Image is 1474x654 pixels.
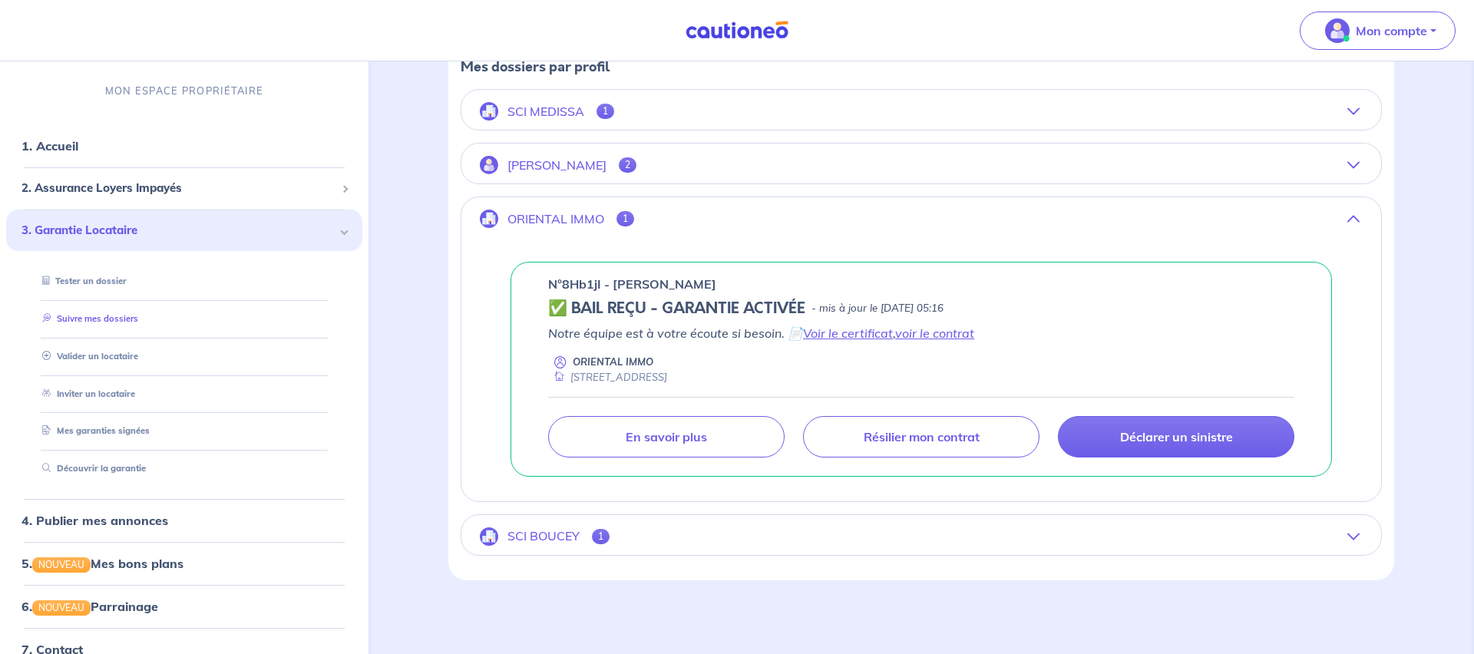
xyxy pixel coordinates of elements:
span: 2 [619,157,636,173]
div: Inviter un locataire [25,381,344,407]
p: En savoir plus [626,429,707,444]
p: - mis à jour le [DATE] 05:16 [811,301,944,316]
p: ORIENTAL IMMO [507,212,604,226]
a: Inviter un locataire [36,388,135,399]
p: SCI BOUCEY [507,529,580,543]
p: [PERSON_NAME] [507,158,606,173]
button: SCI BOUCEY1 [461,518,1381,555]
a: voir le contrat [895,325,974,341]
span: 1 [616,211,634,226]
p: Mon compte [1356,21,1427,40]
div: 1. Accueil [6,130,362,161]
button: illu_account_valid_menu.svgMon compte [1300,12,1456,50]
div: Suivre mes dossiers [25,306,344,332]
p: SCI MEDISSA [507,104,584,119]
p: Notre équipe est à votre écoute si besoin. 📄 , [548,324,1294,342]
p: Résilier mon contrat [864,429,980,444]
a: 5.NOUVEAUMes bons plans [21,556,183,571]
div: 2. Assurance Loyers Impayés [6,173,362,203]
button: [PERSON_NAME]2 [461,147,1381,183]
p: ORIENTAL IMMO [573,355,653,369]
div: Mes garanties signées [25,419,344,444]
div: Valider un locataire [25,344,344,369]
a: 1. Accueil [21,138,78,154]
span: 2. Assurance Loyers Impayés [21,180,335,197]
img: illu_company.svg [480,527,498,546]
div: [STREET_ADDRESS] [548,370,667,385]
img: illu_account.svg [480,156,498,174]
img: illu_company.svg [480,102,498,121]
a: Résilier mon contrat [803,416,1039,457]
a: Découvrir la garantie [36,463,146,474]
span: 3. Garantie Locataire [21,222,335,239]
span: 1 [592,529,610,544]
a: Déclarer un sinistre [1058,416,1294,457]
a: En savoir plus [548,416,785,457]
p: n°8Hb1jI - [PERSON_NAME] [548,275,716,293]
h5: ✅ BAIL REÇU - GARANTIE ACTIVÉE [548,299,805,318]
img: illu_account_valid_menu.svg [1325,18,1350,43]
img: illu_company.svg [480,210,498,228]
span: 1 [597,104,614,119]
p: Mes dossiers par profil [461,57,1382,77]
div: 4. Publier mes annonces [6,505,362,536]
a: Suivre mes dossiers [36,313,138,324]
a: Mes garanties signées [36,426,150,437]
div: 3. Garantie Locataire [6,210,362,252]
a: 4. Publier mes annonces [21,513,168,528]
div: Découvrir la garantie [25,456,344,481]
a: Voir le certificat [803,325,893,341]
p: MON ESPACE PROPRIÉTAIRE [105,84,263,98]
p: Déclarer un sinistre [1120,429,1233,444]
a: 6.NOUVEAUParrainage [21,599,158,614]
div: 6.NOUVEAUParrainage [6,591,362,622]
div: 5.NOUVEAUMes bons plans [6,548,362,579]
img: Cautioneo [679,21,795,40]
a: Tester un dossier [36,276,127,286]
div: Tester un dossier [25,269,344,294]
a: Valider un locataire [36,351,138,362]
button: SCI MEDISSA1 [461,93,1381,130]
button: ORIENTAL IMMO1 [461,200,1381,237]
div: state: CONTRACT-VALIDATED, Context: NEW,MAYBE-CERTIFICATE,ALONE,LESSOR-DOCUMENTS [548,299,1294,318]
